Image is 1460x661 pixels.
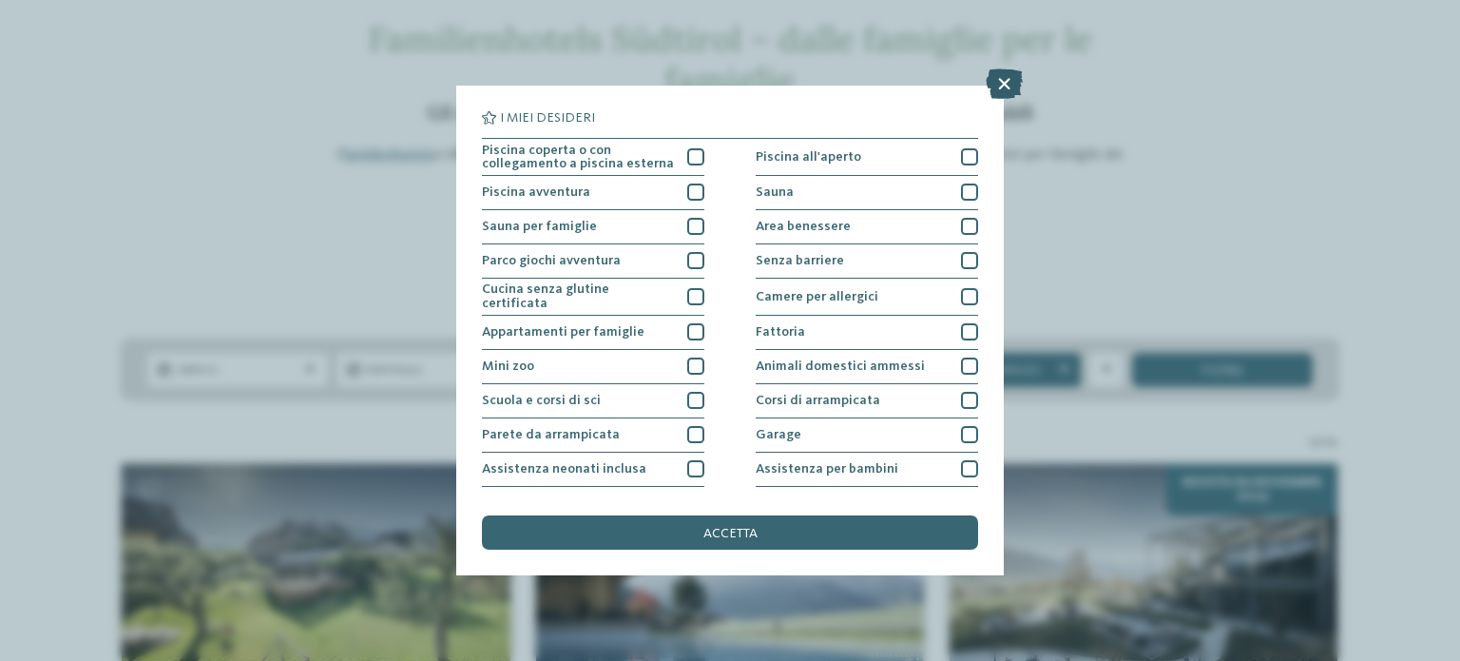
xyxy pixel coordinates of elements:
[482,254,621,267] span: Parco giochi avventura
[500,111,595,125] span: I miei desideri
[756,325,805,339] span: Fattoria
[482,428,620,441] span: Parete da arrampicata
[482,282,675,310] span: Cucina senza glutine certificata
[482,325,644,339] span: Appartamenti per famiglie
[482,394,601,407] span: Scuola e corsi di sci
[756,220,851,233] span: Area benessere
[703,527,758,540] span: accetta
[756,290,878,303] span: Camere per allergici
[756,394,880,407] span: Corsi di arrampicata
[756,428,801,441] span: Garage
[756,462,898,476] span: Assistenza per bambini
[482,462,646,476] span: Assistenza neonati inclusa
[482,360,534,373] span: Mini zoo
[756,185,794,199] span: Sauna
[482,220,597,233] span: Sauna per famiglie
[756,360,925,373] span: Animali domestici ammessi
[756,254,844,267] span: Senza barriere
[482,144,675,171] span: Piscina coperta o con collegamento a piscina esterna
[756,150,861,164] span: Piscina all'aperto
[482,185,590,199] span: Piscina avventura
